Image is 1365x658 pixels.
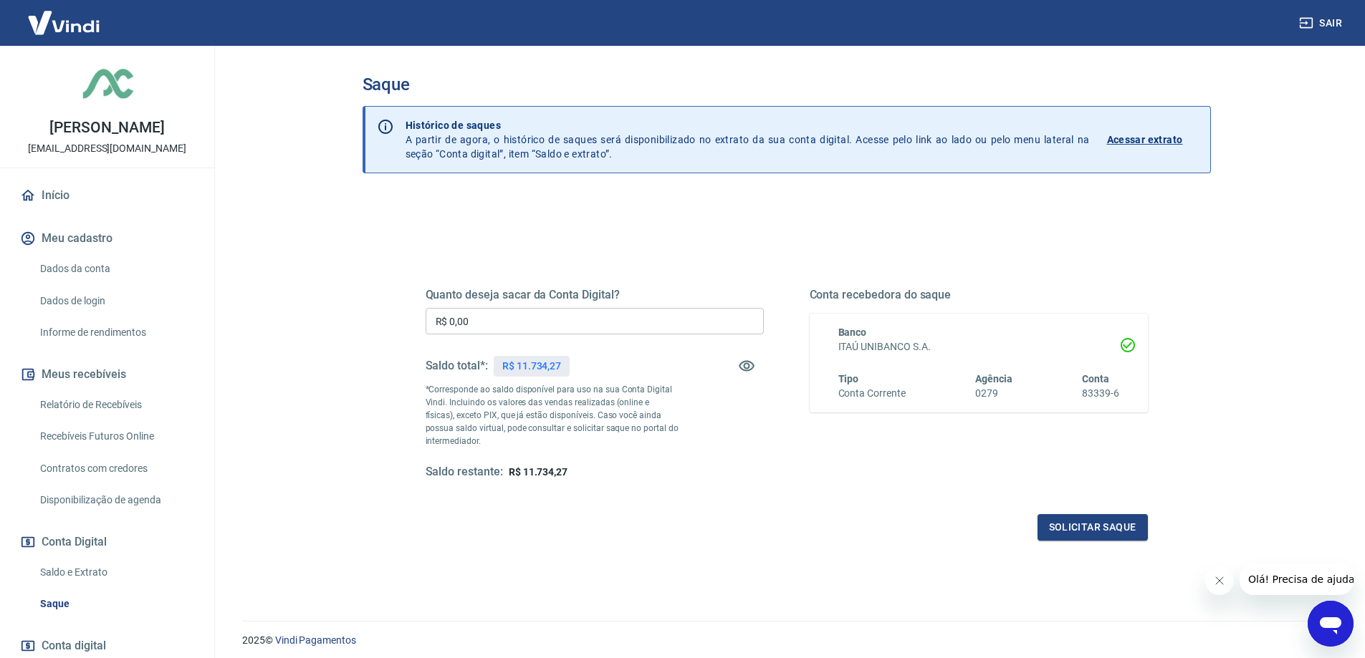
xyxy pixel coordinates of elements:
h6: ITAÚ UNIBANCO S.A. [838,339,1119,354]
a: Informe de rendimentos [34,318,197,347]
button: Conta Digital [17,526,197,558]
a: Saque [34,589,197,619]
p: Acessar extrato [1107,132,1183,147]
p: Histórico de saques [406,118,1090,132]
img: ade03b2a-cc71-4440-9322-e333dd00bdcb.jpeg [79,57,136,115]
span: Conta digital [42,636,106,656]
a: Disponibilização de agenda [34,485,197,515]
h5: Saldo total*: [426,359,488,373]
img: Vindi [17,1,110,44]
a: Saldo e Extrato [34,558,197,587]
h6: 83339-6 [1082,386,1119,401]
a: Recebíveis Futuros Online [34,422,197,451]
p: *Corresponde ao saldo disponível para uso na sua Conta Digital Vindi. Incluindo os valores das ve... [426,383,679,447]
p: 2025 © [242,633,1331,648]
h5: Saldo restante: [426,465,503,480]
a: Início [17,180,197,211]
span: Olá! Precisa de ajuda? [9,10,120,21]
button: Sair [1296,10,1348,37]
p: R$ 11.734,27 [502,359,561,374]
h3: Saque [363,74,1211,95]
a: Relatório de Recebíveis [34,390,197,420]
a: Contratos com credores [34,454,197,483]
a: Acessar extrato [1107,118,1199,161]
p: A partir de agora, o histórico de saques será disponibilizado no extrato da sua conta digital. Ac... [406,118,1090,161]
button: Meu cadastro [17,223,197,254]
iframe: Fechar mensagem [1205,566,1234,595]
span: Tipo [838,373,859,384]
h6: 0279 [975,386,1012,401]
span: Conta [1082,373,1109,384]
span: Banco [838,326,867,338]
button: Solicitar saque [1038,514,1148,541]
h5: Quanto deseja sacar da Conta Digital? [426,288,764,302]
iframe: Botão para abrir a janela de mensagens [1308,601,1354,647]
span: R$ 11.734,27 [509,466,567,478]
p: [PERSON_NAME] [49,120,164,135]
a: Dados da conta [34,254,197,284]
a: Dados de login [34,286,197,316]
h5: Conta recebedora do saque [810,288,1148,302]
h6: Conta Corrente [838,386,906,401]
iframe: Mensagem da empresa [1240,563,1354,595]
button: Meus recebíveis [17,359,197,390]
a: Vindi Pagamentos [275,634,356,646]
p: [EMAIL_ADDRESS][DOMAIN_NAME] [28,141,186,156]
span: Agência [975,373,1012,384]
